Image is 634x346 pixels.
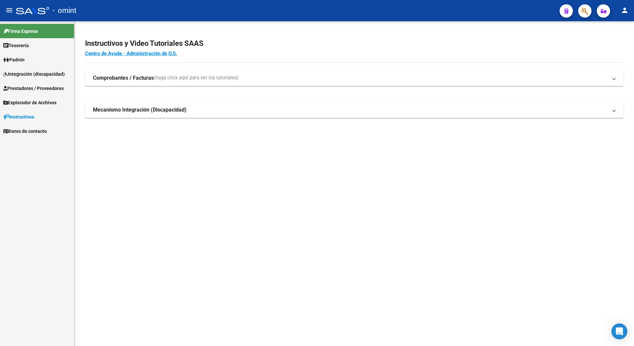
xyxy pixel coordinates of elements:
[85,102,623,118] mat-expansion-panel-header: Mecanismo Integración (Discapacidad)
[5,6,13,14] mat-icon: menu
[611,323,627,339] div: Open Intercom Messenger
[3,42,29,49] span: Tesorería
[85,70,623,86] mat-expansion-panel-header: Comprobantes / Facturas(haga click aquí para ver los tutoriales)
[3,128,47,135] span: Datos de contacto
[3,28,38,35] span: Firma Express
[85,37,623,50] h2: Instructivos y Video Tutoriales SAAS
[93,74,154,82] strong: Comprobantes / Facturas
[85,50,177,56] a: Centro de Ayuda - Administración de O.S.
[3,113,34,121] span: Instructivos
[93,106,187,114] strong: Mecanismo Integración (Discapacidad)
[154,74,238,82] span: (haga click aquí para ver los tutoriales)
[3,85,64,92] span: Prestadores / Proveedores
[3,56,25,63] span: Padrón
[621,6,629,14] mat-icon: person
[3,70,65,78] span: Integración (discapacidad)
[52,3,76,18] span: - omint
[3,99,56,106] span: Explorador de Archivos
